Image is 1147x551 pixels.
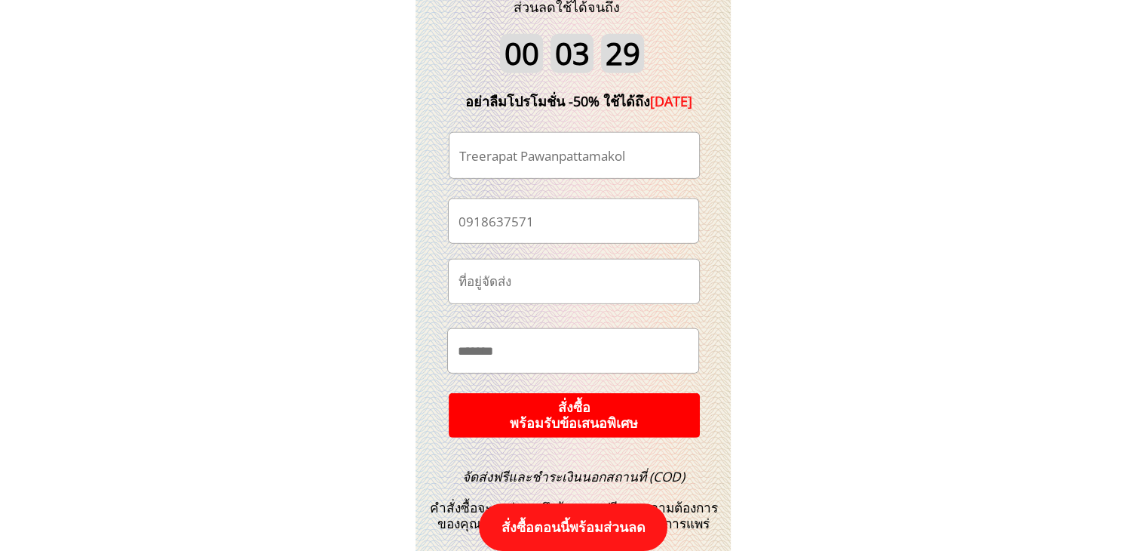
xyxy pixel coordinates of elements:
p: สั่งซื้อตอนนี้พร้อมส่วนลด [479,503,667,551]
span: จัดส่งฟรีและชำระเงินนอกสถานที่ (COD) [462,468,685,485]
h3: คำสั่งซื้อจะถูกส่งตรงถึงบ้านคุณฟรีตามความต้องการของคุณในขณะที่ปิดมาตรฐานการป้องกันการแพร่ระบาด [421,469,727,548]
div: อย่าลืมโปรโมชั่น -50% ใช้ได้ถึง [443,91,716,112]
span: [DATE] [650,92,692,110]
input: ชื่อ-นามสกุล [455,133,693,178]
p: สั่งซื้อ พร้อมรับข้อเสนอพิเศษ [447,392,701,438]
input: ที่อยู่จัดส่ง [455,260,693,303]
input: เบอร์โทรศัพท์ [455,199,692,242]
